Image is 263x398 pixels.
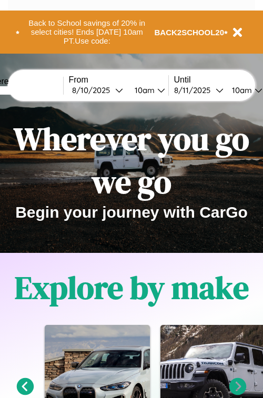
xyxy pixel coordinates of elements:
b: BACK2SCHOOL20 [155,28,225,37]
div: 10am [129,85,157,95]
div: 10am [227,85,255,95]
button: Back to School savings of 20% in select cities! Ends [DATE] 10am PT.Use code: [19,16,155,48]
div: 8 / 11 / 2025 [174,85,216,95]
button: 10am [126,85,168,96]
h1: Explore by make [15,266,249,309]
div: 8 / 10 / 2025 [72,85,115,95]
button: 8/10/2025 [69,85,126,96]
label: From [69,75,168,85]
